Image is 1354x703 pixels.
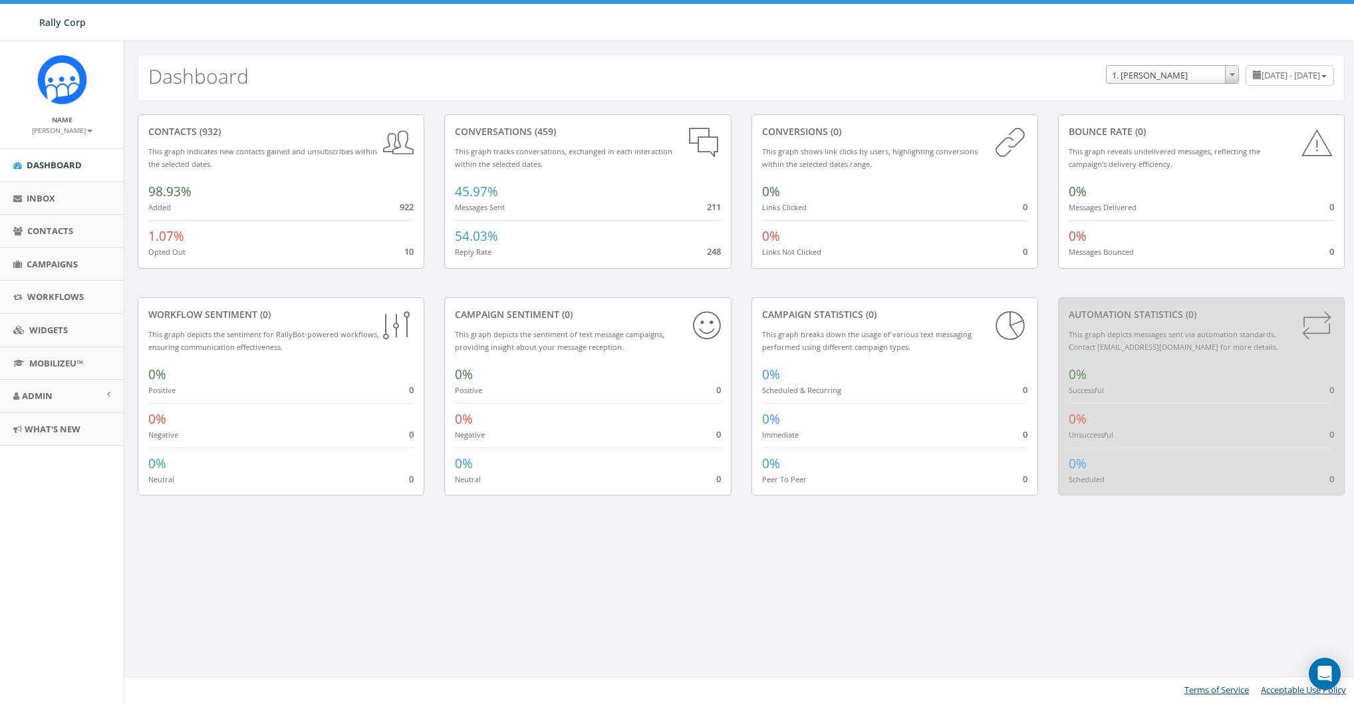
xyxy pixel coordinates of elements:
[762,430,799,440] small: Immediate
[1069,146,1260,169] small: This graph reveals undelivered messages, reflecting the campaign's delivery efficiency.
[762,202,807,212] small: Links Clicked
[257,308,271,321] span: (0)
[532,125,556,138] span: (459)
[148,247,186,257] small: Opted Out
[148,308,414,321] div: Workflow Sentiment
[197,125,221,138] span: (932)
[52,115,72,124] small: Name
[716,473,721,485] span: 0
[762,125,1027,138] div: conversions
[27,258,78,270] span: Campaigns
[455,474,481,484] small: Neutral
[148,202,171,212] small: Added
[400,201,414,213] span: 922
[1329,201,1334,213] span: 0
[1133,125,1146,138] span: (0)
[762,146,978,169] small: This graph shows link clicks by users, highlighting conversions within the selected dates range.
[762,474,807,484] small: Peer To Peer
[1023,428,1027,440] span: 0
[27,291,84,303] span: Workflows
[716,428,721,440] span: 0
[1069,385,1104,395] small: Successful
[707,245,721,257] span: 248
[27,192,55,204] span: Inbox
[148,329,379,352] small: This graph depicts the sentiment for RallyBot-powered workflows, ensuring communication effective...
[828,125,841,138] span: (0)
[1023,245,1027,257] span: 0
[762,183,780,200] span: 0%
[455,125,720,138] div: conversations
[1069,202,1137,212] small: Messages Delivered
[1069,308,1334,321] div: Automation Statistics
[455,366,473,383] span: 0%
[1106,65,1239,84] span: 1. James Martin
[559,308,573,321] span: (0)
[1329,428,1334,440] span: 0
[148,474,174,484] small: Neutral
[148,430,178,440] small: Negative
[455,146,672,169] small: This graph tracks conversations, exchanged in each interaction within the selected dates.
[762,227,780,245] span: 0%
[455,202,505,212] small: Messages Sent
[409,428,414,440] span: 0
[148,455,166,472] span: 0%
[455,329,664,352] small: This graph depicts the sentiment of text message campaigns, providing insight about your message ...
[1069,455,1087,472] span: 0%
[148,385,176,395] small: Positive
[1069,410,1087,428] span: 0%
[32,124,92,136] a: [PERSON_NAME]
[22,390,53,402] span: Admin
[1183,308,1196,321] span: (0)
[25,423,80,435] span: What's New
[1107,66,1238,84] span: 1. James Martin
[1329,245,1334,257] span: 0
[27,225,73,237] span: Contacts
[1069,247,1134,257] small: Messages Bounced
[29,324,68,336] span: Widgets
[455,227,498,245] span: 54.03%
[409,384,414,396] span: 0
[863,308,877,321] span: (0)
[404,245,414,257] span: 10
[455,430,485,440] small: Negative
[455,183,498,200] span: 45.97%
[455,455,473,472] span: 0%
[1069,183,1087,200] span: 0%
[32,126,92,135] small: [PERSON_NAME]
[1309,658,1341,690] div: Open Intercom Messenger
[148,366,166,383] span: 0%
[1069,366,1087,383] span: 0%
[455,385,482,395] small: Positive
[1023,201,1027,213] span: 0
[1261,684,1346,696] a: Acceptable Use Policy
[409,473,414,485] span: 0
[762,410,780,428] span: 0%
[148,65,249,87] h2: Dashboard
[1184,684,1249,696] a: Terms of Service
[27,159,82,171] span: Dashboard
[455,247,491,257] small: Reply Rate
[716,384,721,396] span: 0
[1069,329,1278,352] small: This graph depicts messages sent via automation standards. Contact [EMAIL_ADDRESS][DOMAIN_NAME] f...
[1069,125,1334,138] div: Bounce Rate
[148,410,166,428] span: 0%
[1262,69,1320,81] span: [DATE] - [DATE]
[1069,474,1105,484] small: Scheduled
[148,183,192,200] span: 98.93%
[762,329,972,352] small: This graph breaks down the usage of various text messaging performed using different campaign types.
[1069,227,1087,245] span: 0%
[762,308,1027,321] div: Campaign Statistics
[1023,473,1027,485] span: 0
[1329,384,1334,396] span: 0
[148,146,377,169] small: This graph indicates new contacts gained and unsubscribes within the selected dates.
[455,308,720,321] div: Campaign Sentiment
[455,410,473,428] span: 0%
[1329,473,1334,485] span: 0
[39,16,86,29] span: Rally Corp
[707,201,721,213] span: 211
[762,455,780,472] span: 0%
[762,385,841,395] small: Scheduled & Recurring
[148,227,184,245] span: 1.07%
[37,55,87,104] img: Icon_1.png
[148,125,414,138] div: contacts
